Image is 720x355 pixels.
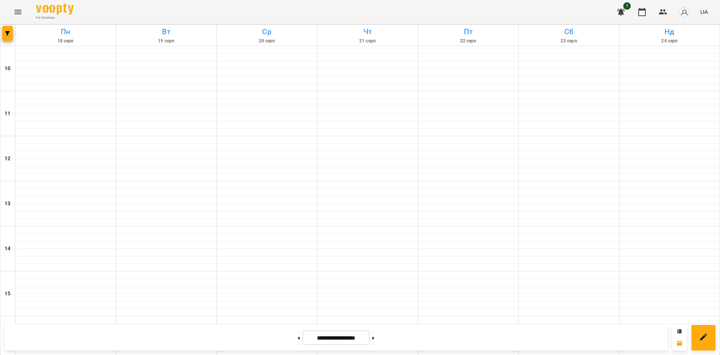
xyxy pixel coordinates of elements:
span: For Business [36,15,73,20]
h6: Пн [16,26,114,38]
h6: 19 серп [117,38,215,45]
h6: Чт [318,26,416,38]
h6: Нд [621,26,718,38]
h6: 15 [4,290,10,298]
span: 1 [623,2,631,10]
h6: Сб [520,26,618,38]
img: avatar_s.png [679,7,690,17]
img: Voopty Logo [36,4,73,15]
h6: 23 серп [520,38,618,45]
h6: Ср [218,26,316,38]
h6: 18 серп [16,38,114,45]
h6: Пт [419,26,517,38]
h6: 21 серп [318,38,416,45]
h6: 11 [4,110,10,118]
h6: 22 серп [419,38,517,45]
h6: 13 [4,200,10,208]
button: Menu [9,3,27,21]
h6: Вт [117,26,215,38]
h6: 20 серп [218,38,316,45]
h6: 14 [4,245,10,253]
h6: 10 [4,65,10,73]
button: UA [697,5,711,19]
h6: 24 серп [621,38,718,45]
h6: 12 [4,155,10,163]
span: UA [700,8,708,16]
